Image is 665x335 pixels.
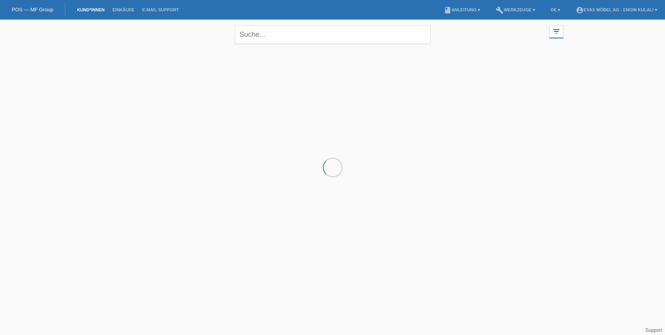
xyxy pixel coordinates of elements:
a: bookAnleitung ▾ [440,7,484,12]
i: account_circle [576,6,584,14]
input: Suche... [235,25,430,44]
a: Support [645,328,662,333]
i: filter_list [552,27,561,36]
a: account_circleEVAX Möbel AG - Engin Kulali ▾ [572,7,661,12]
i: book [444,6,452,14]
a: Einkäufe [108,7,138,12]
a: POS — MF Group [12,7,53,13]
a: buildWerkzeuge ▾ [492,7,539,12]
a: E-Mail Support [138,7,183,12]
a: DE ▾ [547,7,564,12]
i: build [496,6,504,14]
a: Kund*innen [73,7,108,12]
